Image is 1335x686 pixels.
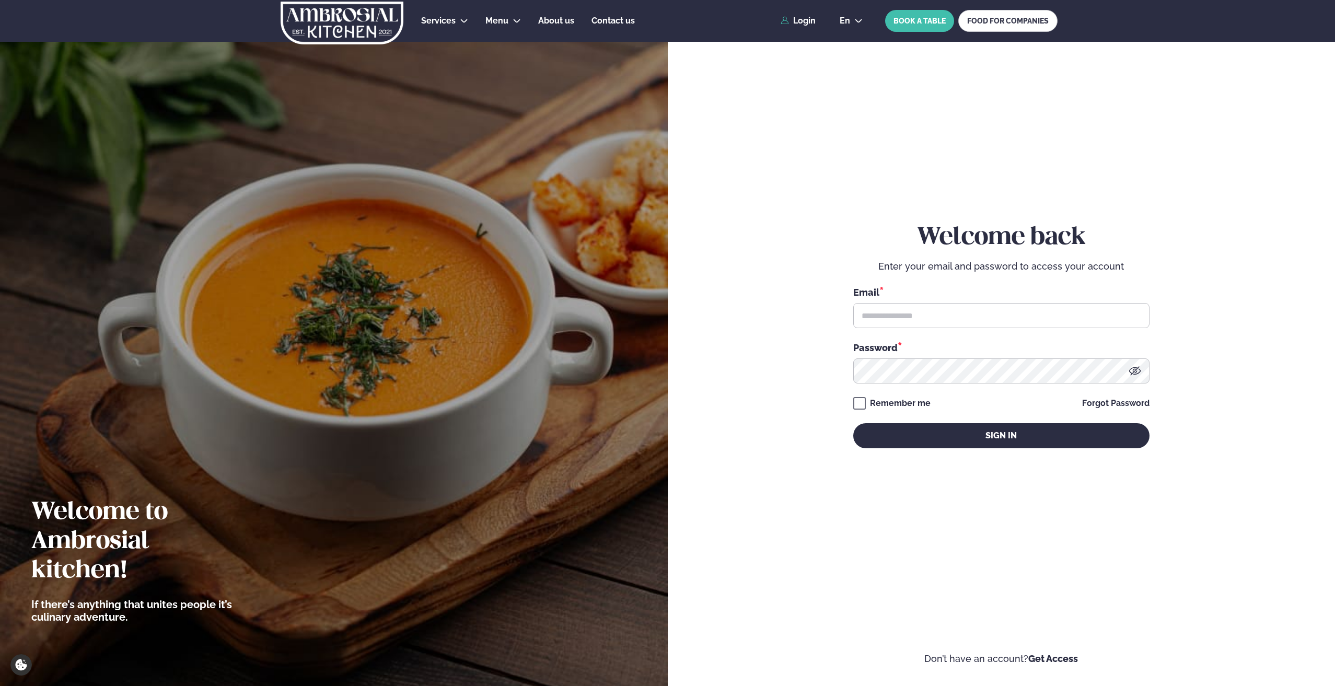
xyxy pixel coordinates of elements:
[280,2,404,44] img: logo
[421,16,456,26] span: Services
[421,15,456,27] a: Services
[538,16,574,26] span: About us
[485,15,508,27] a: Menu
[31,598,248,623] p: If there’s anything that unites people it’s culinary adventure.
[538,15,574,27] a: About us
[31,498,248,586] h2: Welcome to Ambrosial kitchen!
[485,16,508,26] span: Menu
[853,260,1150,273] p: Enter your email and password to access your account
[1082,399,1150,408] a: Forgot Password
[853,223,1150,252] h2: Welcome back
[831,17,871,25] button: en
[958,10,1058,32] a: FOOD FOR COMPANIES
[781,16,816,26] a: Login
[699,653,1304,665] p: Don’t have an account?
[10,654,32,676] a: Cookie settings
[591,15,635,27] a: Contact us
[853,423,1150,448] button: Sign in
[885,10,954,32] button: BOOK A TABLE
[853,341,1150,354] div: Password
[853,285,1150,299] div: Email
[591,16,635,26] span: Contact us
[1028,653,1078,664] a: Get Access
[840,17,850,25] span: en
